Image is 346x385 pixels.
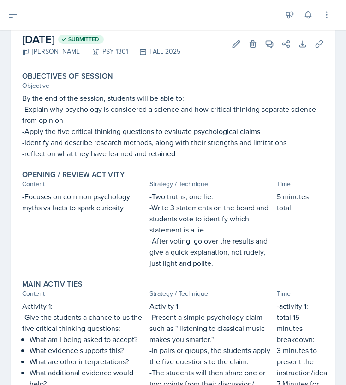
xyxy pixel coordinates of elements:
[277,345,324,378] p: 3 minutes to present the instruction/idea
[277,300,324,334] p: -activity 1: total 15 minutes
[277,179,324,189] div: Time
[22,92,324,104] p: By the end of the session, students will be able to:
[22,300,146,312] p: Activity 1:
[22,72,113,81] label: Objectives of Session
[81,47,128,56] div: PSY 1301
[149,345,273,367] p: -In pairs or groups, the students apply the five questions to the claim.
[22,191,146,213] p: -Focuses on common psychology myths vs facts to spark curiosity
[128,47,180,56] div: FALL 2025
[149,289,273,299] div: Strategy / Technique
[22,104,324,126] p: -Explain why psychology is considered a science and how critical thinking separate science from o...
[22,47,81,56] div: [PERSON_NAME]
[277,191,324,213] p: 5 minutes total
[277,334,324,345] p: breakdown:
[22,31,180,48] h2: [DATE]
[149,202,273,235] p: -Write 3 statements on the board and students vote to identify which statement is a lie.
[22,289,146,299] div: Content
[149,179,273,189] div: Strategy / Technique
[22,126,324,137] p: -Apply the five critical thinking questions to evaluate psychological claims
[68,36,99,43] span: Submitted
[30,345,146,356] p: What evidence supports this?
[149,312,273,345] p: -Present a simple psychology claim such as " listening to classical music makes you smarter."
[149,300,273,312] p: Activity 1:
[149,235,273,269] p: -After voting, go over the results and give a quick explanation, not rudely, just light and polite.
[30,356,146,367] p: What are other interpretations?
[22,312,146,334] p: -Give the students a chance to us the five critical thinking questions:
[22,280,83,289] label: Main Activities
[30,334,146,345] p: What am I being asked to accept?
[22,170,125,179] label: Opening / Review Activity
[277,289,324,299] div: Time
[22,137,324,148] p: -Identify and describe research methods, along with their strengths and limitations
[22,81,324,91] div: Objective
[22,148,324,159] p: -reflect on what they have learned and retained
[149,191,273,202] p: -Two truths, one lie:
[22,179,146,189] div: Content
